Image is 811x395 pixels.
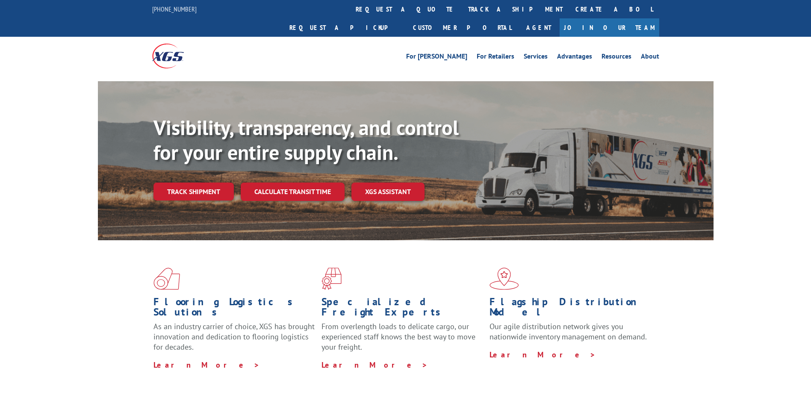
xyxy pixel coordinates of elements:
a: Learn More > [490,350,596,360]
h1: Specialized Freight Experts [321,297,483,321]
p: From overlength loads to delicate cargo, our experienced staff knows the best way to move your fr... [321,321,483,360]
b: Visibility, transparency, and control for your entire supply chain. [153,114,459,165]
a: Agent [518,18,560,37]
a: Learn More > [153,360,260,370]
a: Learn More > [321,360,428,370]
span: As an industry carrier of choice, XGS has brought innovation and dedication to flooring logistics... [153,321,315,352]
a: Advantages [557,53,592,62]
a: Services [524,53,548,62]
a: Resources [602,53,631,62]
a: For Retailers [477,53,514,62]
span: Our agile distribution network gives you nationwide inventory management on demand. [490,321,647,342]
a: Request a pickup [283,18,407,37]
a: About [641,53,659,62]
a: For [PERSON_NAME] [406,53,467,62]
img: xgs-icon-total-supply-chain-intelligence-red [153,268,180,290]
a: Join Our Team [560,18,659,37]
h1: Flagship Distribution Model [490,297,651,321]
img: xgs-icon-flagship-distribution-model-red [490,268,519,290]
img: xgs-icon-focused-on-flooring-red [321,268,342,290]
a: [PHONE_NUMBER] [152,5,197,13]
a: Calculate transit time [241,183,345,201]
a: Track shipment [153,183,234,200]
h1: Flooring Logistics Solutions [153,297,315,321]
a: XGS ASSISTANT [351,183,425,201]
a: Customer Portal [407,18,518,37]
